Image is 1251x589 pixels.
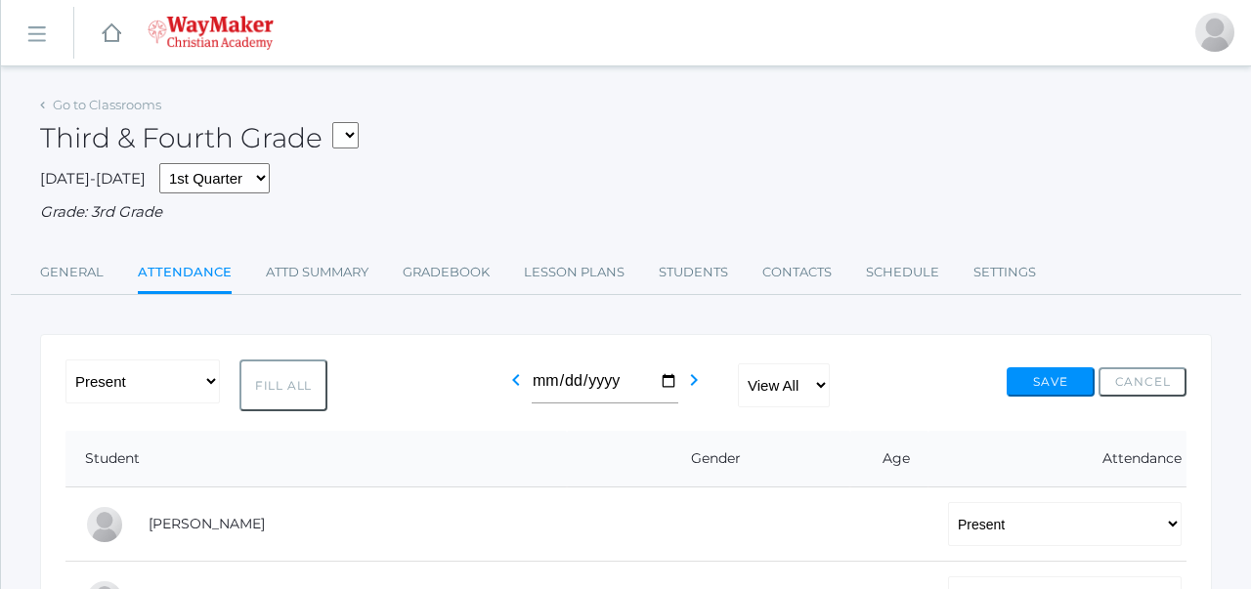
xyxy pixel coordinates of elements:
div: Grade: 3rd Grade [40,201,1212,224]
button: Fill All [239,359,327,411]
a: Gradebook [403,253,490,292]
h2: Third & Fourth Grade [40,123,359,153]
button: Cancel [1099,367,1186,397]
div: Joshua Bennett [1195,13,1234,52]
a: chevron_left [504,377,528,396]
a: Attendance [138,253,232,295]
img: 4_waymaker-logo-stack-white.png [148,16,274,50]
a: General [40,253,104,292]
button: Save [1007,367,1095,397]
a: Contacts [762,253,832,292]
a: Lesson Plans [524,253,625,292]
th: Gender [567,431,850,487]
a: [PERSON_NAME] [149,515,265,532]
th: Age [850,431,928,487]
th: Attendance [928,431,1186,487]
i: chevron_right [682,368,706,392]
a: Attd Summary [266,253,368,292]
a: chevron_right [682,377,706,396]
a: Schedule [866,253,939,292]
a: Settings [973,253,1036,292]
a: Go to Classrooms [53,97,161,112]
div: Elijah Benzinger-Stephens [85,505,124,544]
span: [DATE]-[DATE] [40,169,146,188]
th: Student [65,431,567,487]
a: Students [659,253,728,292]
i: chevron_left [504,368,528,392]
